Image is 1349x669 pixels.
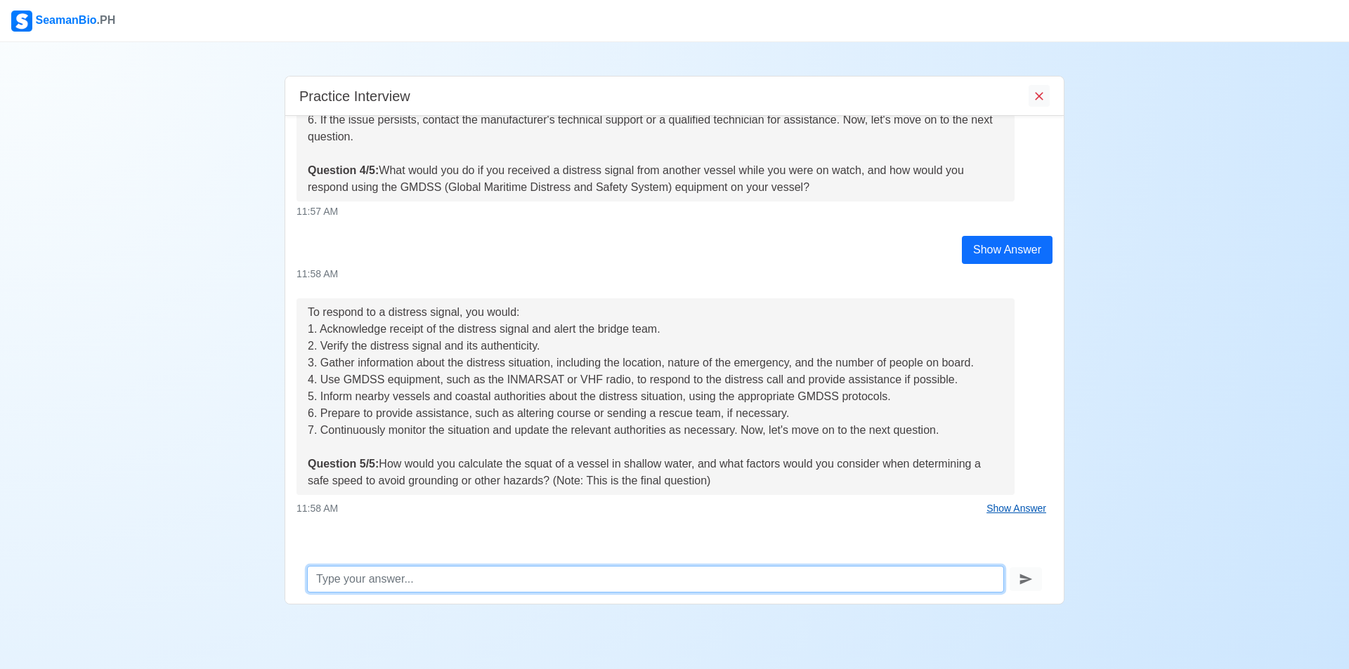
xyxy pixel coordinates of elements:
[299,88,410,105] h5: Practice Interview
[308,304,1003,489] div: To respond to a distress signal, you would: 1. Acknowledge receipt of the distress signal and ale...
[980,498,1053,519] button: Show Answer
[11,11,32,32] img: Logo
[296,267,1053,281] div: 11:58 AM
[296,204,1053,219] div: 11:57 AM
[296,498,1053,519] div: 11:58 AM
[962,236,1053,264] div: Show Answer
[97,14,116,26] span: .PH
[308,458,379,470] strong: Question 5/5:
[11,11,115,32] div: SeamanBio
[308,164,379,176] strong: Question 4/5:
[1029,85,1050,107] button: End Interview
